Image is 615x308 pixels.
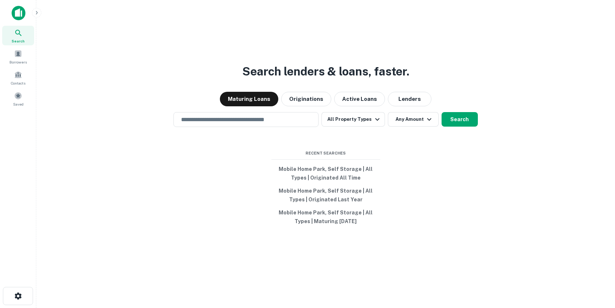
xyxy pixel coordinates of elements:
[2,68,34,87] a: Contacts
[334,92,385,106] button: Active Loans
[321,112,385,127] button: All Property Types
[2,89,34,108] a: Saved
[271,184,380,206] button: Mobile Home Park, Self Storage | All Types | Originated Last Year
[2,26,34,45] a: Search
[388,112,439,127] button: Any Amount
[388,92,431,106] button: Lenders
[579,250,615,285] iframe: Chat Widget
[11,80,25,86] span: Contacts
[271,163,380,184] button: Mobile Home Park, Self Storage | All Types | Originated All Time
[271,150,380,156] span: Recent Searches
[13,101,24,107] span: Saved
[442,112,478,127] button: Search
[12,6,25,20] img: capitalize-icon.png
[281,92,331,106] button: Originations
[2,47,34,66] a: Borrowers
[220,92,278,106] button: Maturing Loans
[9,59,27,65] span: Borrowers
[12,38,25,44] span: Search
[242,63,409,80] h3: Search lenders & loans, faster.
[271,206,380,228] button: Mobile Home Park, Self Storage | All Types | Maturing [DATE]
